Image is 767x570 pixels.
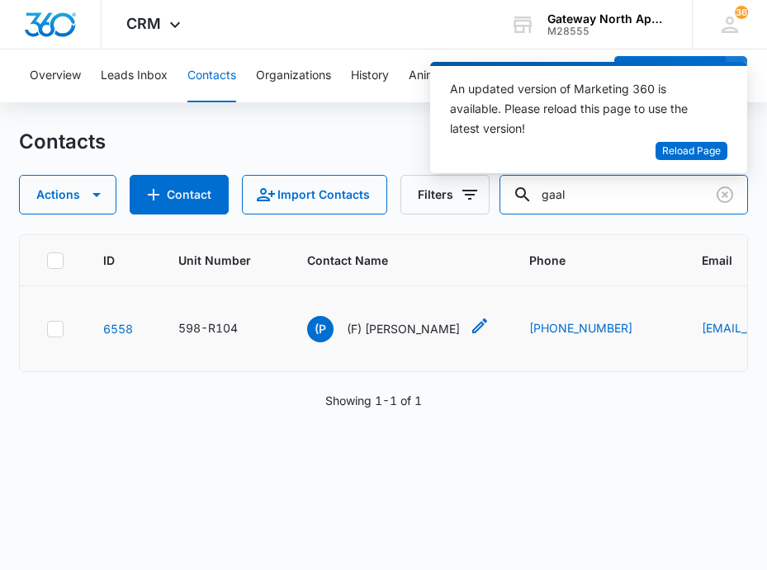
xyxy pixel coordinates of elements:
[529,319,662,339] div: Phone - (970) 699-0892 - Select to Edit Field
[529,319,632,337] a: [PHONE_NUMBER]
[351,49,389,102] button: History
[409,49,481,102] button: Animal Board
[547,12,668,26] div: account name
[307,316,490,342] div: Contact Name - (F) Paige Gaal - Select to Edit Field
[614,56,726,96] button: Add Contact
[499,175,748,214] input: Search Contacts
[103,322,133,336] a: Navigate to contact details page for (F) Paige Gaal
[735,6,748,19] span: 36
[178,319,268,339] div: Unit Number - 598-R104 - Select to Edit Field
[712,181,738,208] button: Clear
[256,49,331,102] button: Organizations
[558,49,589,102] button: Tasks
[400,175,490,214] button: Filters
[500,49,538,102] button: Leases
[187,49,236,102] button: Contacts
[547,26,668,37] div: account id
[307,316,334,342] span: (P
[656,142,727,161] button: Reload Page
[19,175,116,214] button: Actions
[126,15,161,32] span: CRM
[529,252,638,269] span: Phone
[178,319,238,337] div: 598-R104
[662,144,721,159] span: Reload Page
[178,252,268,269] span: Unit Number
[130,175,229,214] button: Add Contact
[19,130,106,154] h1: Contacts
[101,49,168,102] button: Leads Inbox
[30,49,81,102] button: Overview
[325,392,422,409] p: Showing 1-1 of 1
[450,79,708,139] div: An updated version of Marketing 360 is available. Please reload this page to use the latest version!
[242,175,387,214] button: Import Contacts
[103,252,115,269] span: ID
[735,6,748,19] div: notifications count
[307,252,466,269] span: Contact Name
[347,320,460,337] p: (F) [PERSON_NAME]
